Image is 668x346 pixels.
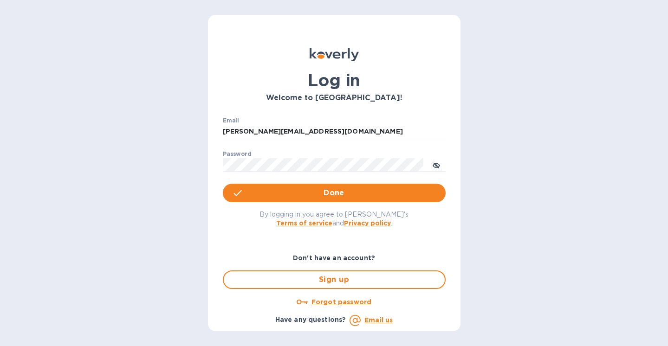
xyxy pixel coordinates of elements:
span: By logging in you agree to [PERSON_NAME]'s and . [259,211,409,227]
button: toggle password visibility [427,155,446,174]
b: Have any questions? [275,316,346,323]
u: Forgot password [311,298,371,306]
button: Done [223,184,446,202]
button: Sign up [223,270,446,289]
label: Password [223,151,251,157]
input: Enter email address [223,125,446,139]
label: Email [223,118,239,123]
b: Don't have an account? [293,254,375,262]
h3: Welcome to [GEOGRAPHIC_DATA]! [223,94,446,103]
a: Terms of service [276,219,332,227]
a: Privacy policy [344,219,391,227]
h1: Log in [223,70,446,90]
span: Sign up [231,274,437,285]
a: Email us [364,316,393,324]
img: Koverly [310,48,359,61]
span: Done [324,187,344,199]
